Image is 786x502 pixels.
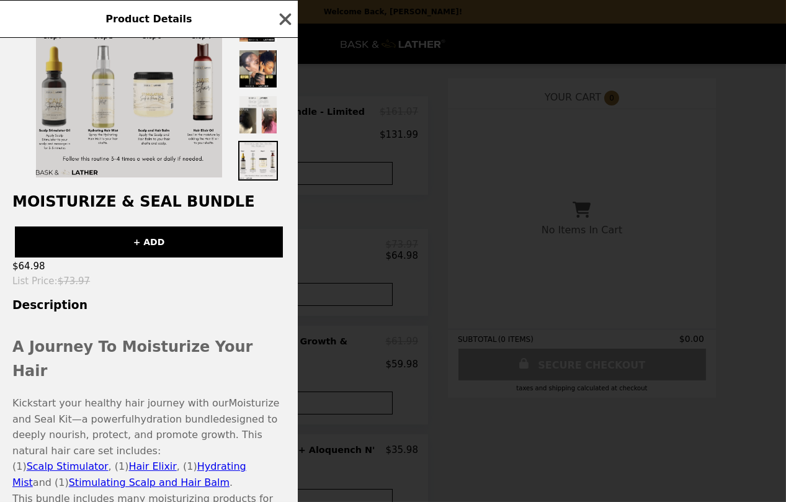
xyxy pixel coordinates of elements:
span: , (1) [177,460,197,472]
span: and (1) [33,477,69,488]
span: hydration bundle [134,413,219,425]
a: Stimulating Scalp and Hair Balm [69,477,230,488]
span: , (1) [109,460,129,472]
a: Hydrating Mist [12,460,246,488]
span: Kickstart your healthy hair journey with our [12,397,228,409]
h2: A Journey To Moisturize Your Hair [12,335,285,383]
img: Thumbnail 8 [238,141,278,181]
img: Thumbnail 6 [238,49,278,89]
a: Hair Elixir [128,460,176,472]
span: —a powerful [72,413,135,425]
span: . [230,477,233,488]
img: Thumbnail 7 [238,95,278,135]
span: Product Details [105,13,192,25]
span: (1) [12,460,27,472]
span: $73.97 [58,276,91,287]
a: Scalp Stimulator [27,460,109,472]
span: Moisturize and Seal Kit [12,397,279,425]
button: + ADD [15,226,283,258]
span: designed to deeply nourish, protect, and promote growth. This natural hair care set includes: [12,413,277,457]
